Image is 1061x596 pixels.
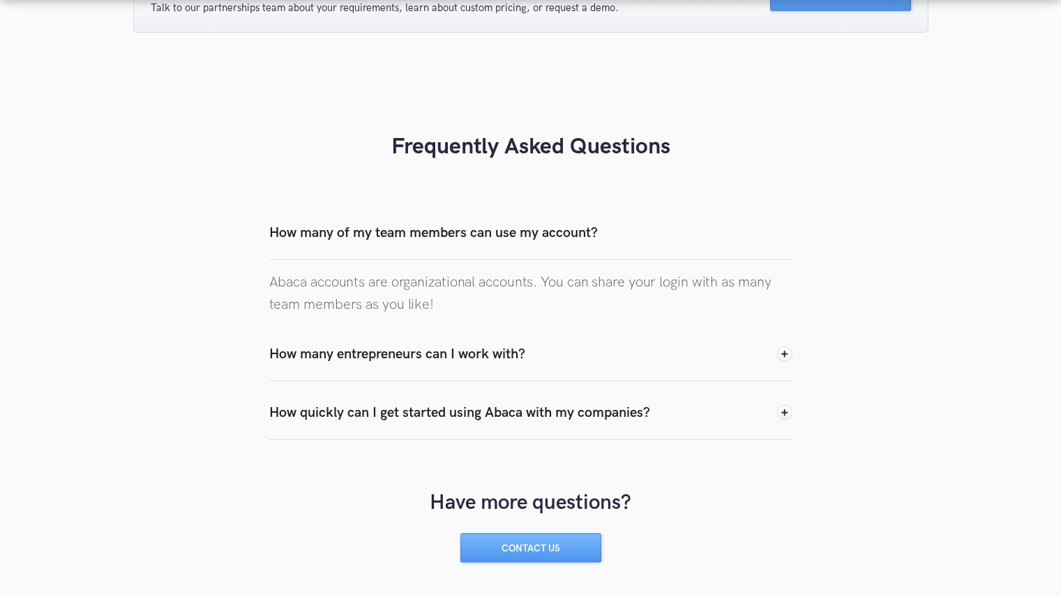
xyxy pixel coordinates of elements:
[269,222,598,243] div: How many of my team members can use my account?
[269,385,792,440] div: How quickly can I get started using Abaca with my companies?
[777,346,792,362] img: Expand icon to open the FAQ's responses
[269,402,650,423] div: How quickly can I get started using Abaca with my companies?
[269,327,792,381] div: How many entrepreneurs can I work with?
[430,489,631,517] h4: Have more questions?
[777,225,792,240] img: Collapse icon to hide the FAQ's responses
[777,405,792,420] img: Expand icon to open the FAQ's responses
[269,271,792,316] p: Abaca accounts are organizational accounts. You can share your login with as many team members as...
[269,206,792,260] div: How many of my team members can use my account?
[269,260,792,316] nav: How many of my team members can use my account?
[269,344,525,365] div: How many entrepreneurs can I work with?
[460,533,601,563] a: Contact Us
[133,133,928,206] h3: Frequently Asked Questions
